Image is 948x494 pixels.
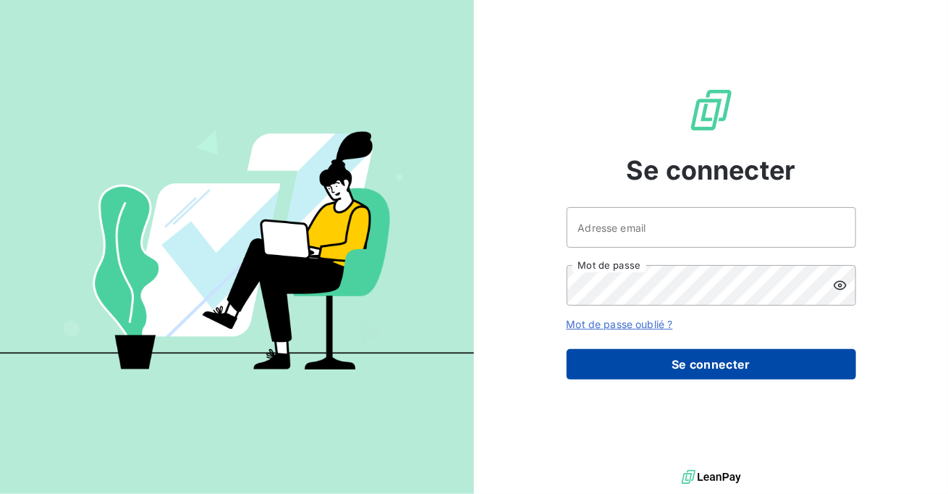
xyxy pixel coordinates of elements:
[688,87,735,133] img: Logo LeanPay
[682,466,741,488] img: logo
[627,151,796,190] span: Se connecter
[567,207,856,248] input: placeholder
[567,318,673,330] a: Mot de passe oublié ?
[567,349,856,380] button: Se connecter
